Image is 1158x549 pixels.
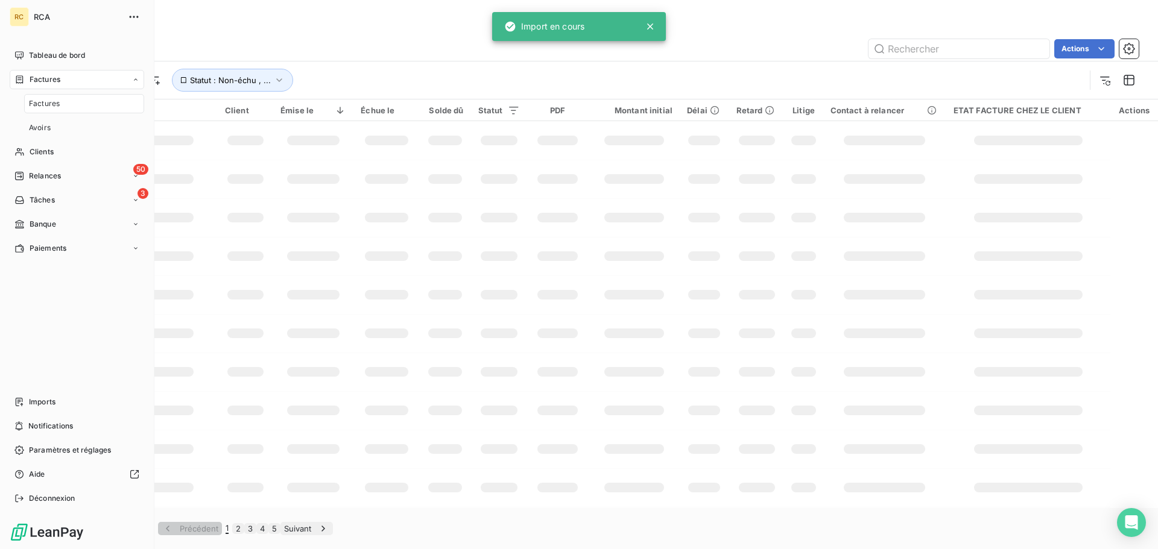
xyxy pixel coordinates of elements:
[534,105,581,115] div: PDF
[736,105,777,115] div: Retard
[244,523,256,534] button: 3
[10,522,84,542] img: Logo LeanPay
[138,188,148,199] span: 3
[1054,39,1115,58] button: Actions
[596,105,672,115] div: Montant initial
[10,392,144,412] a: Imports
[29,171,61,181] span: Relances
[280,522,333,535] button: Suivant
[478,105,520,115] div: Statut
[29,122,51,133] span: Avoirs
[30,219,56,230] span: Banque
[10,7,29,27] div: RC
[10,46,144,65] a: Tableau de bord
[280,105,346,115] div: Émise le
[10,166,144,186] a: 50Relances
[29,445,111,456] span: Paramètres et réglages
[687,105,721,115] div: Délai
[222,522,232,535] button: 1
[10,70,144,137] a: FacturesFacturesAvoirs
[10,465,144,484] a: Aide
[10,441,144,460] a: Paramètres et réglages
[868,39,1049,58] input: Rechercher
[29,50,85,61] span: Tableau de bord
[10,215,144,234] a: Banque
[954,105,1104,115] div: ETAT FACTURE CHEZ LE CLIENT
[172,69,293,92] button: Statut : Non-échu , ...
[190,75,271,85] span: Statut : Non-échu , ...
[268,523,280,534] button: 5
[426,105,463,115] div: Solde dû
[10,142,144,162] a: Clients
[226,523,229,534] span: 1
[29,469,45,480] span: Aide
[10,190,144,210] a: 3Tâches
[24,118,144,137] a: Avoirs
[504,16,584,37] div: Import en cours
[225,105,266,115] div: Client
[133,164,148,175] span: 50
[30,243,66,254] span: Paiements
[158,522,222,535] button: Précédent
[28,421,73,431] span: Notifications
[1118,105,1151,115] div: Actions
[24,94,144,113] a: Factures
[232,523,244,534] button: 2
[34,12,121,22] span: RCA
[831,105,939,115] div: Contact à relancer
[361,105,412,115] div: Échue le
[10,239,144,258] a: Paiements
[30,146,54,157] span: Clients
[29,493,75,504] span: Déconnexion
[29,98,60,109] span: Factures
[29,397,55,407] span: Imports
[1117,508,1146,537] div: Open Intercom Messenger
[256,523,268,534] button: 4
[30,195,55,205] span: Tâches
[30,74,60,85] span: Factures
[792,105,816,115] div: Litige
